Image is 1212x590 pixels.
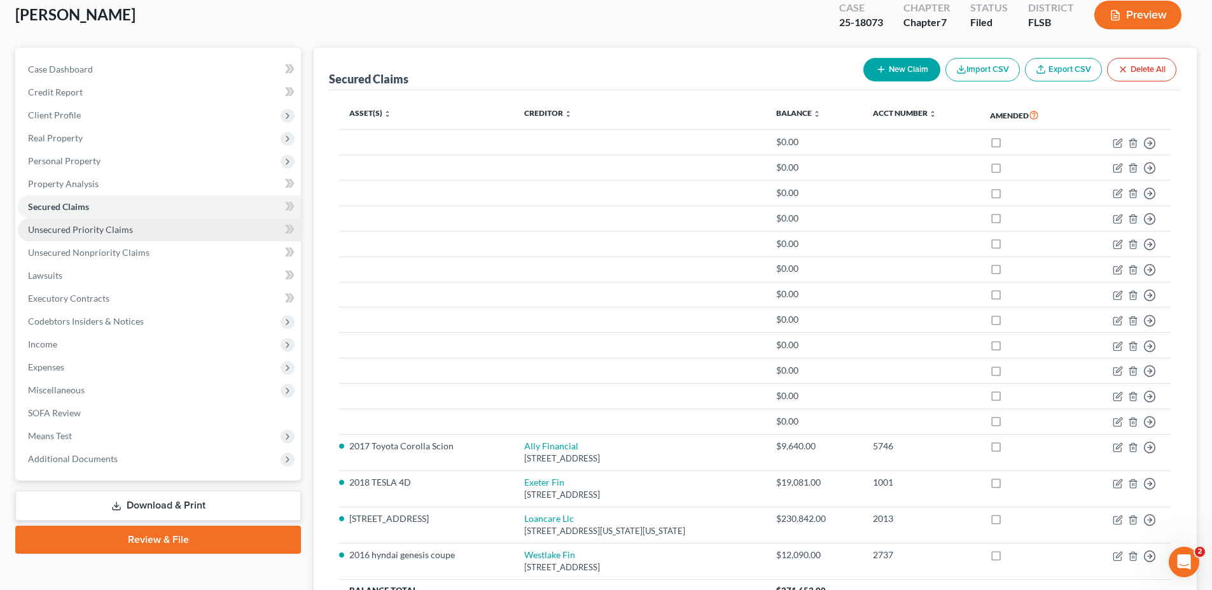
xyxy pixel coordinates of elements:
[28,201,89,212] span: Secured Claims
[776,288,853,300] div: $0.00
[776,549,853,561] div: $12,090.00
[929,110,937,118] i: unfold_more
[28,316,144,327] span: Codebtors Insiders & Notices
[524,549,575,560] a: Westlake Fin
[18,264,301,287] a: Lawsuits
[28,453,118,464] span: Additional Documents
[839,15,883,30] div: 25-18073
[18,218,301,241] a: Unsecured Priority Claims
[28,132,83,143] span: Real Property
[1094,1,1181,29] button: Preview
[15,526,301,554] a: Review & File
[15,5,136,24] span: [PERSON_NAME]
[813,110,821,118] i: unfold_more
[1028,1,1074,15] div: District
[945,58,1020,81] button: Import CSV
[524,440,578,451] a: Ally Financial
[28,270,62,281] span: Lawsuits
[18,81,301,104] a: Credit Report
[776,390,853,402] div: $0.00
[873,108,937,118] a: Acct Number unfold_more
[1169,547,1199,577] iframe: Intercom live chat
[1107,58,1176,81] button: Delete All
[776,161,853,174] div: $0.00
[776,313,853,326] div: $0.00
[776,212,853,225] div: $0.00
[903,15,950,30] div: Chapter
[776,415,853,428] div: $0.00
[524,489,756,501] div: [STREET_ADDRESS]
[349,440,504,453] li: 2017 Toyota Corolla Scion
[18,402,301,425] a: SOFA Review
[1028,15,1074,30] div: FLSB
[903,1,950,15] div: Chapter
[873,440,969,453] div: 5746
[349,476,504,489] li: 2018 TESLA 4D
[564,110,572,118] i: unfold_more
[776,108,821,118] a: Balance unfold_more
[349,108,391,118] a: Asset(s) unfold_more
[28,362,64,372] span: Expenses
[776,440,853,453] div: $9,640.00
[15,491,301,521] a: Download & Print
[839,1,883,15] div: Case
[28,155,101,166] span: Personal Property
[776,186,853,199] div: $0.00
[776,237,853,250] div: $0.00
[524,561,756,573] div: [STREET_ADDRESS]
[873,476,969,489] div: 1001
[28,109,81,120] span: Client Profile
[970,15,1008,30] div: Filed
[28,430,72,441] span: Means Test
[980,101,1076,130] th: Amended
[349,512,504,525] li: [STREET_ADDRESS]
[349,549,504,561] li: 2016 hyndai genesis coupe
[524,513,574,524] a: Loancare Llc
[28,64,93,74] span: Case Dashboard
[28,224,133,235] span: Unsecured Priority Claims
[18,172,301,195] a: Property Analysis
[524,477,564,488] a: Exeter Fin
[776,136,853,148] div: $0.00
[524,108,572,118] a: Creditor unfold_more
[28,178,99,189] span: Property Analysis
[873,512,969,525] div: 2013
[28,384,85,395] span: Miscellaneous
[18,287,301,310] a: Executory Contracts
[776,476,853,489] div: $19,081.00
[18,241,301,264] a: Unsecured Nonpriority Claims
[1025,58,1102,81] a: Export CSV
[863,58,940,81] button: New Claim
[776,364,853,377] div: $0.00
[776,262,853,275] div: $0.00
[28,87,83,97] span: Credit Report
[28,293,109,304] span: Executory Contracts
[28,407,81,418] span: SOFA Review
[776,339,853,351] div: $0.00
[384,110,391,118] i: unfold_more
[970,1,1008,15] div: Status
[28,339,57,349] span: Income
[524,453,756,465] div: [STREET_ADDRESS]
[941,16,947,28] span: 7
[1195,547,1205,557] span: 2
[873,549,969,561] div: 2737
[776,512,853,525] div: $230,842.00
[329,71,408,87] div: Secured Claims
[28,247,150,258] span: Unsecured Nonpriority Claims
[524,525,756,537] div: [STREET_ADDRESS][US_STATE][US_STATE]
[18,58,301,81] a: Case Dashboard
[18,195,301,218] a: Secured Claims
